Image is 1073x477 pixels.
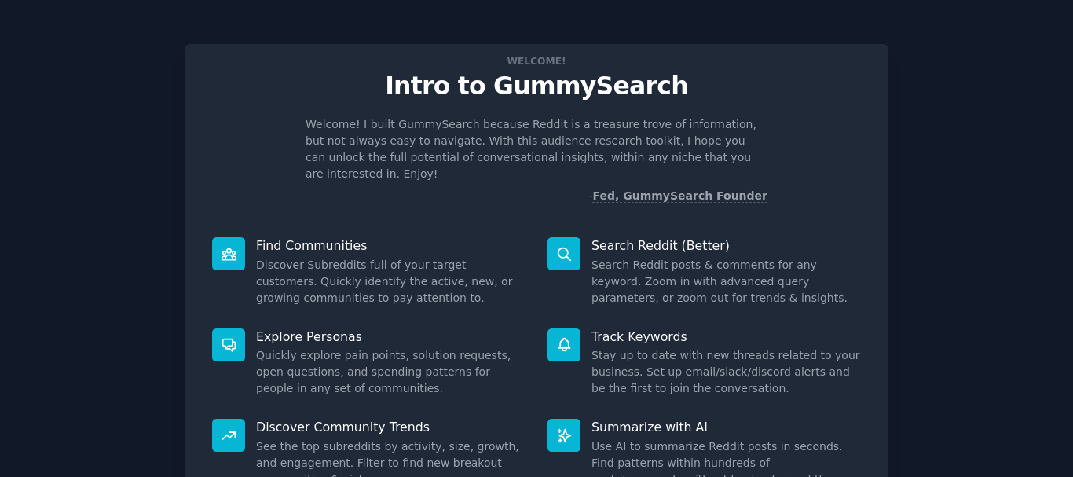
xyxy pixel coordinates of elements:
dd: Stay up to date with new threads related to your business. Set up email/slack/discord alerts and ... [591,347,861,397]
dd: Quickly explore pain points, solution requests, open questions, and spending patterns for people ... [256,347,526,397]
a: Fed, GummySearch Founder [592,189,767,203]
span: Welcome! [504,53,569,69]
p: Track Keywords [591,328,861,345]
p: Find Communities [256,237,526,254]
dd: Search Reddit posts & comments for any keyword. Zoom in with advanced query parameters, or zoom o... [591,257,861,306]
dd: Discover Subreddits full of your target customers. Quickly identify the active, new, or growing c... [256,257,526,306]
p: Discover Community Trends [256,419,526,435]
div: - [588,188,767,204]
p: Search Reddit (Better) [591,237,861,254]
p: Welcome! I built GummySearch because Reddit is a treasure trove of information, but not always ea... [306,116,767,182]
p: Summarize with AI [591,419,861,435]
p: Intro to GummySearch [201,72,872,100]
p: Explore Personas [256,328,526,345]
